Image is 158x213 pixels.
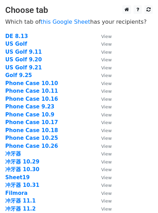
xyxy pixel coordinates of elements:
a: this Google Sheet [41,18,90,25]
a: Golf 9.25 [5,72,32,78]
a: 冲牙器 [5,151,21,157]
h3: Choose tab [5,5,153,15]
a: 冲牙器 11.1 [5,198,36,204]
a: US Golf 9.21 [5,64,42,71]
small: View [101,167,112,172]
a: View [94,127,112,134]
a: View [94,80,112,86]
a: Phone Case 10.18 [5,127,58,134]
a: View [94,56,112,63]
a: View [94,41,112,47]
a: DE 8.13 [5,33,28,39]
a: View [94,206,112,212]
a: View [94,72,112,78]
small: View [101,41,112,47]
a: View [94,143,112,149]
a: Phone Case 10.16 [5,96,58,102]
a: Phone Case 10.25 [5,135,58,141]
a: View [94,174,112,181]
a: Phone Case 10.17 [5,119,58,125]
a: View [94,88,112,94]
a: US Golf [5,41,27,47]
small: View [101,183,112,188]
a: View [94,96,112,102]
small: View [101,144,112,149]
small: View [101,206,112,212]
p: Which tab of has your recipients? [5,18,153,25]
small: View [101,97,112,102]
a: View [94,119,112,125]
small: View [101,57,112,62]
a: View [94,198,112,204]
a: US Golf 9.11 [5,49,42,55]
small: View [101,175,112,180]
small: View [101,159,112,165]
a: View [94,166,112,173]
a: Phone Case 10.9 [5,112,55,118]
a: Filmora [5,190,28,196]
a: 冲牙器 10.30 [5,166,39,173]
small: View [101,89,112,94]
a: Phone Case 10.11 [5,88,58,94]
small: View [101,50,112,55]
small: View [101,128,112,133]
a: Phone Case 10.26 [5,143,58,149]
small: View [101,81,112,86]
a: View [94,64,112,71]
a: 冲牙器 10.29 [5,159,39,165]
a: Phone Case 9.23 [5,104,55,110]
a: View [94,151,112,157]
small: View [101,34,112,39]
a: View [94,49,112,55]
a: View [94,104,112,110]
small: View [101,112,112,117]
a: US Golf 9.20 [5,56,42,63]
a: View [94,159,112,165]
small: View [101,191,112,196]
small: View [101,65,112,70]
a: View [94,112,112,118]
small: View [101,73,112,78]
a: View [94,182,112,188]
a: 冲牙器 11.2 [5,206,36,212]
a: View [94,190,112,196]
small: View [101,104,112,109]
a: Sheet19 [5,174,30,181]
small: View [101,136,112,141]
small: View [101,120,112,125]
a: View [94,135,112,141]
a: 冲牙器 10.31 [5,182,39,188]
small: View [101,151,112,157]
a: View [94,33,112,39]
a: Phone Case 10.10 [5,80,58,86]
small: View [101,198,112,204]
